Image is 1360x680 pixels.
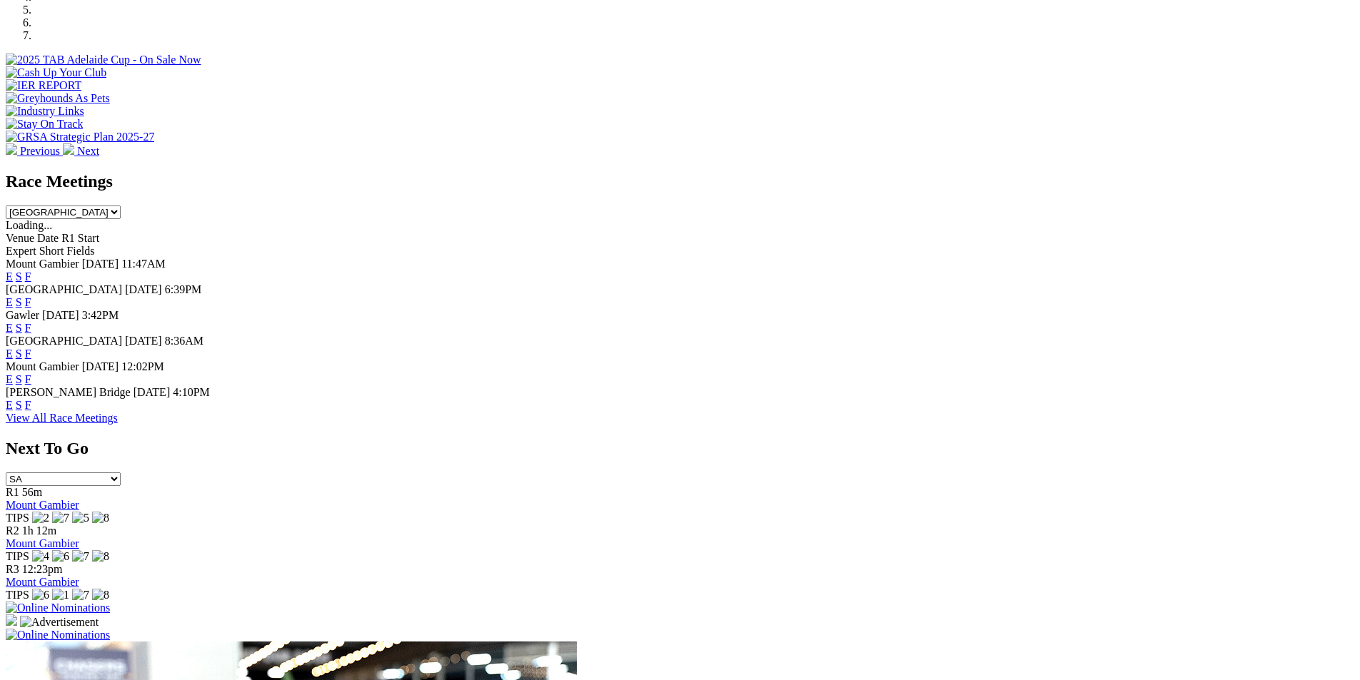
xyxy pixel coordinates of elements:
img: 5 [72,512,89,524]
span: Mount Gambier [6,258,79,270]
span: TIPS [6,512,29,524]
span: 3:42PM [82,309,119,321]
span: 4:10PM [173,386,210,398]
a: E [6,399,13,411]
img: 6 [32,589,49,602]
a: E [6,347,13,360]
span: Venue [6,232,34,244]
a: F [25,270,31,283]
span: 8:36AM [165,335,203,347]
a: S [16,347,22,360]
a: Next [63,145,99,157]
img: 7 [72,589,89,602]
img: 15187_Greyhounds_GreysPlayCentral_Resize_SA_WebsiteBanner_300x115_2025.jpg [6,614,17,626]
img: Cash Up Your Club [6,66,106,79]
span: Expert [6,245,36,257]
span: [GEOGRAPHIC_DATA] [6,335,122,347]
h2: Race Meetings [6,172,1354,191]
span: [DATE] [82,360,119,372]
a: F [25,296,31,308]
img: 4 [32,550,49,563]
img: 7 [52,512,69,524]
span: [DATE] [82,258,119,270]
a: S [16,296,22,308]
a: Mount Gambier [6,499,79,511]
img: Stay On Track [6,118,83,131]
span: [PERSON_NAME] Bridge [6,386,131,398]
a: Mount Gambier [6,537,79,549]
img: GRSA Strategic Plan 2025-27 [6,131,154,143]
a: S [16,322,22,334]
a: View All Race Meetings [6,412,118,424]
span: R3 [6,563,19,575]
a: S [16,270,22,283]
span: Fields [66,245,94,257]
img: 8 [92,512,109,524]
span: 6:39PM [165,283,202,295]
a: F [25,347,31,360]
span: Next [77,145,99,157]
span: TIPS [6,589,29,601]
span: Loading... [6,219,52,231]
h2: Next To Go [6,439,1354,458]
a: S [16,373,22,385]
span: [DATE] [42,309,79,321]
span: R2 [6,524,19,537]
span: 1h 12m [22,524,56,537]
span: [DATE] [125,335,162,347]
img: chevron-left-pager-white.svg [6,143,17,155]
a: E [6,322,13,334]
a: S [16,399,22,411]
img: 1 [52,589,69,602]
img: Greyhounds As Pets [6,92,110,105]
img: Advertisement [20,616,99,629]
img: 7 [72,550,89,563]
span: 11:47AM [121,258,166,270]
img: 6 [52,550,69,563]
span: [DATE] [134,386,171,398]
img: IER REPORT [6,79,81,92]
img: Online Nominations [6,602,110,614]
a: E [6,270,13,283]
span: TIPS [6,550,29,562]
span: R1 Start [61,232,99,244]
a: F [25,399,31,411]
a: F [25,322,31,334]
img: 2 [32,512,49,524]
span: Short [39,245,64,257]
span: Previous [20,145,60,157]
a: F [25,373,31,385]
img: 8 [92,589,109,602]
span: Gawler [6,309,39,321]
span: 56m [22,486,42,498]
img: Online Nominations [6,629,110,641]
span: 12:23pm [22,563,63,575]
span: R1 [6,486,19,498]
img: Industry Links [6,105,84,118]
img: chevron-right-pager-white.svg [63,143,74,155]
span: Mount Gambier [6,360,79,372]
img: 2025 TAB Adelaide Cup - On Sale Now [6,54,201,66]
span: Date [37,232,59,244]
span: 12:02PM [121,360,164,372]
a: E [6,373,13,385]
span: [DATE] [125,283,162,295]
img: 8 [92,550,109,563]
a: Previous [6,145,63,157]
span: [GEOGRAPHIC_DATA] [6,283,122,295]
a: Mount Gambier [6,576,79,588]
a: E [6,296,13,308]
